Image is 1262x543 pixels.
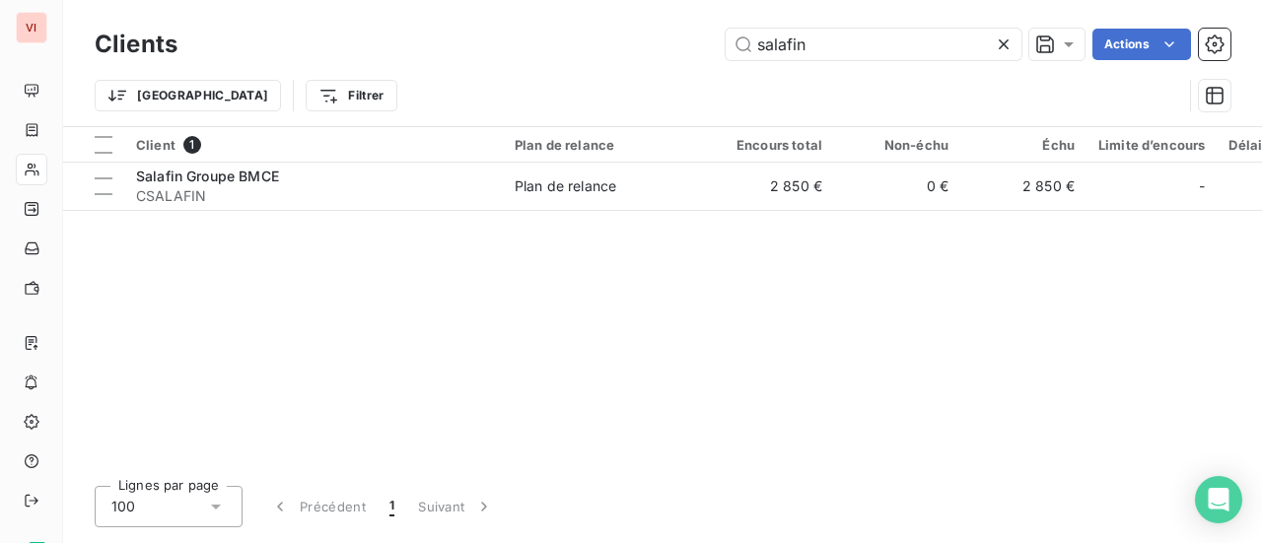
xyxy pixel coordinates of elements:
span: Client [136,137,175,153]
div: Plan de relance [515,137,696,153]
div: Plan de relance [515,176,616,196]
div: Limite d’encours [1098,137,1205,153]
span: CSALAFIN [136,186,491,206]
div: Encours total [720,137,822,153]
div: Échu [972,137,1075,153]
td: 0 € [834,163,960,210]
button: Suivant [406,486,506,527]
input: Rechercher [726,29,1021,60]
span: 100 [111,497,135,516]
span: 1 [183,136,201,154]
td: 2 850 € [960,163,1087,210]
button: Filtrer [306,80,396,111]
button: 1 [378,486,406,527]
div: Open Intercom Messenger [1195,476,1242,523]
span: Salafin Groupe BMCE [136,168,279,184]
div: VI [16,12,47,43]
span: 1 [389,497,394,516]
td: 2 850 € [708,163,834,210]
h3: Clients [95,27,177,62]
span: - [1199,176,1205,196]
button: [GEOGRAPHIC_DATA] [95,80,281,111]
button: Précédent [258,486,378,527]
div: Non-échu [846,137,948,153]
button: Actions [1092,29,1191,60]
